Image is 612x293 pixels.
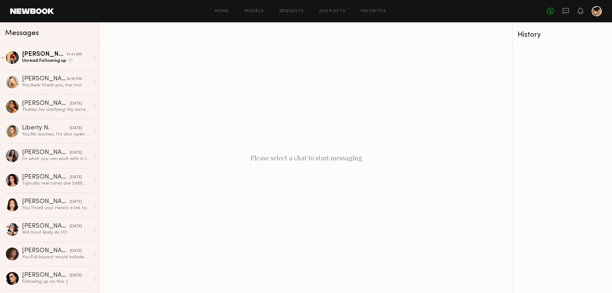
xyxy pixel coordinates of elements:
[22,131,90,137] div: You: No worries, I'm also open to your creative direction as well if you're interested in somethi...
[5,30,39,37] span: Messages
[518,31,607,39] div: History
[22,107,90,113] div: Thanks for clarifying! My Instagram is @elisemears
[70,174,82,180] div: [DATE]
[70,223,82,230] div: [DATE]
[22,199,70,205] div: [PERSON_NAME]
[22,100,70,107] div: [PERSON_NAME]
[22,156,90,162] div: Or what you can work with in the budget
[361,9,386,13] a: Favorites
[22,150,70,156] div: [PERSON_NAME]
[70,273,82,279] div: [DATE]
[22,174,70,180] div: [PERSON_NAME]
[22,76,66,82] div: [PERSON_NAME]
[22,51,67,58] div: [PERSON_NAME]
[22,223,70,230] div: [PERSON_NAME]
[67,52,82,58] div: 11:41 AM
[22,58,90,64] div: Unread: Following up 🤍
[22,180,90,187] div: Typically reel rates are $400, unless you want me to post it on my socials- then it’s a bit more ...
[70,125,82,131] div: [DATE]
[22,205,90,211] div: You: Thank you! Here's a link to the updated brief. Please review and lmk what you would charge f...
[280,9,304,13] a: Requests
[22,230,90,236] div: Will most likely do VO
[70,199,82,205] div: [DATE]
[22,82,90,88] div: You: Aww thank you, me too!
[22,279,90,285] div: Following up on this :)
[244,9,264,13] a: Models
[66,76,82,82] div: 10:15 PM
[22,272,70,279] div: [PERSON_NAME]
[22,125,70,131] div: Liberty N.
[70,101,82,107] div: [DATE]
[70,150,82,156] div: [DATE]
[319,9,346,13] a: Job Posts
[70,248,82,254] div: [DATE]
[215,9,229,13] a: Home
[22,248,70,254] div: [PERSON_NAME]
[100,22,512,293] div: Please select a chat to start messaging
[22,254,90,260] div: You: Full buyout would include paid ads, although i'm not really running ads right now. I just la...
